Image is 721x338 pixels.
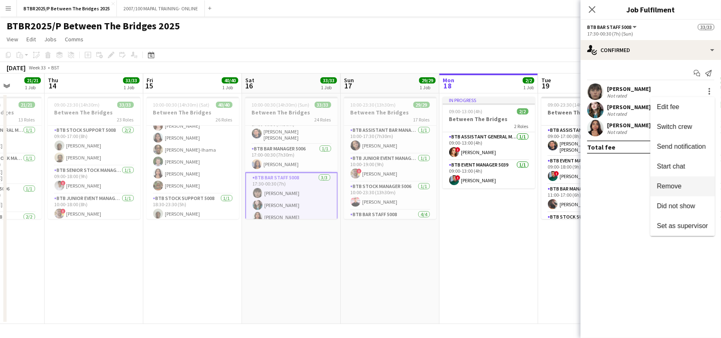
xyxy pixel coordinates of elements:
span: Switch crew [657,123,692,130]
span: Edit fee [657,103,679,110]
span: Send notification [657,143,706,150]
span: Start chat [657,163,685,170]
button: Set as supervisor [650,216,715,236]
span: Set as supervisor [657,222,708,229]
button: Remove [650,176,715,196]
span: Did not show [657,202,695,209]
span: Remove [657,183,682,190]
button: Switch crew [650,117,715,137]
button: Start chat [650,157,715,176]
button: Did not show [650,196,715,216]
button: Edit fee [650,97,715,117]
button: Send notification [650,137,715,157]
